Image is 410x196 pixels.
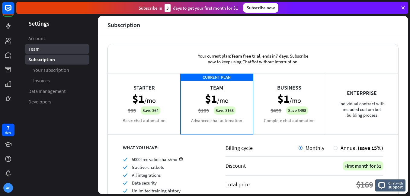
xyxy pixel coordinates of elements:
[165,4,171,12] div: 3
[388,184,403,190] span: support
[28,88,66,94] span: Data management
[28,99,51,105] span: Developers
[132,188,181,194] span: Unlimited training history
[388,180,403,186] span: Chat with
[7,125,10,131] div: 7
[28,35,45,42] span: Account
[188,44,318,74] div: Your current plan: , ends in . Subscribe now to keep using ChatBot without interruption.
[25,97,89,107] a: Developers
[343,161,383,170] div: First month for $1
[2,124,14,136] a: 7 days
[5,2,23,21] button: Open LiveChat chat widget
[139,4,238,12] div: Subscribe in days to get your first month for $1
[356,179,373,190] div: $169
[375,179,383,190] div: $1
[341,144,357,151] span: Annual
[107,21,140,28] div: Subscription
[243,3,278,13] div: Subscribe now
[358,144,383,151] span: (save 15%)
[25,76,89,86] a: Invoices
[123,157,127,162] i: check
[28,56,55,63] span: Subscription
[28,46,40,52] span: Team
[132,164,164,170] span: 5 active chatbots
[226,181,250,188] div: Total price
[3,183,13,193] div: AC
[226,162,246,169] div: Discount
[226,144,299,151] div: Billing cycle
[33,67,69,73] span: Your subscription
[123,188,127,193] i: check
[123,165,127,169] i: check
[25,44,89,54] a: Team
[132,172,161,178] span: All integrations
[123,181,127,185] i: check
[16,19,98,27] header: Settings
[25,86,89,96] a: Data management
[132,180,157,186] span: Data security
[306,144,324,151] span: Monthly
[25,65,89,75] a: Your subscription
[231,53,260,59] span: Team free trial
[33,77,50,84] span: Invoices
[123,173,127,177] i: check
[132,156,177,162] span: 5000 free valid chats/mo
[5,131,11,135] div: days
[276,53,288,59] span: 7 days
[123,144,210,150] div: WHAT YOU HAVE:
[25,33,89,43] a: Account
